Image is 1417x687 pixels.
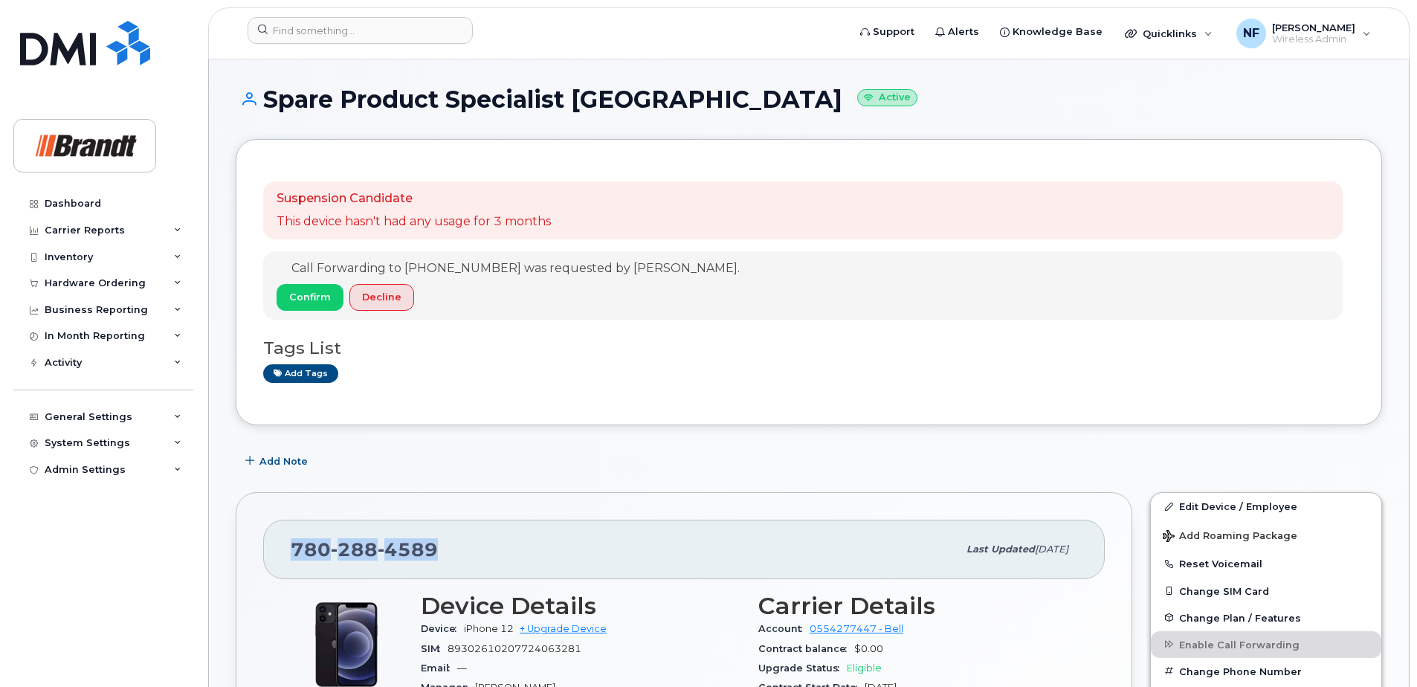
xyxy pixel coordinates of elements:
span: iPhone 12 [464,623,514,634]
p: This device hasn't had any usage for 3 months [277,213,551,230]
span: [DATE] [1035,544,1068,555]
span: Account [758,623,810,634]
h3: Device Details [421,593,740,619]
span: Confirm [289,290,331,304]
button: Change Plan / Features [1151,604,1381,631]
span: Last updated [966,544,1035,555]
p: Suspension Candidate [277,190,551,207]
span: — [457,662,467,674]
span: Decline [362,290,401,304]
span: Change Plan / Features [1179,612,1301,623]
span: Add Note [259,454,308,468]
span: Email [421,662,457,674]
button: Reset Voicemail [1151,550,1381,577]
span: $0.00 [854,643,883,654]
h3: Tags List [263,339,1355,358]
button: Add Note [236,448,320,474]
span: Device [421,623,464,634]
span: SIM [421,643,448,654]
small: Active [857,89,917,106]
button: Decline [349,284,414,311]
a: + Upgrade Device [520,623,607,634]
span: Contract balance [758,643,854,654]
span: 288 [331,538,378,561]
span: 89302610207724063281 [448,643,581,654]
button: Change SIM Card [1151,578,1381,604]
span: Call Forwarding to [PHONE_NUMBER] was requested by [PERSON_NAME]. [291,261,740,275]
a: Edit Device / Employee [1151,493,1381,520]
button: Enable Call Forwarding [1151,631,1381,658]
span: Enable Call Forwarding [1179,639,1300,650]
h1: Spare Product Specialist [GEOGRAPHIC_DATA] [236,86,1382,112]
h3: Carrier Details [758,593,1078,619]
a: Add tags [263,364,338,383]
span: 4589 [378,538,438,561]
span: Upgrade Status [758,662,847,674]
span: 780 [291,538,438,561]
button: Add Roaming Package [1151,520,1381,550]
a: 0554277447 - Bell [810,623,903,634]
button: Change Phone Number [1151,658,1381,685]
span: Eligible [847,662,882,674]
button: Confirm [277,284,343,311]
span: Add Roaming Package [1163,530,1297,544]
